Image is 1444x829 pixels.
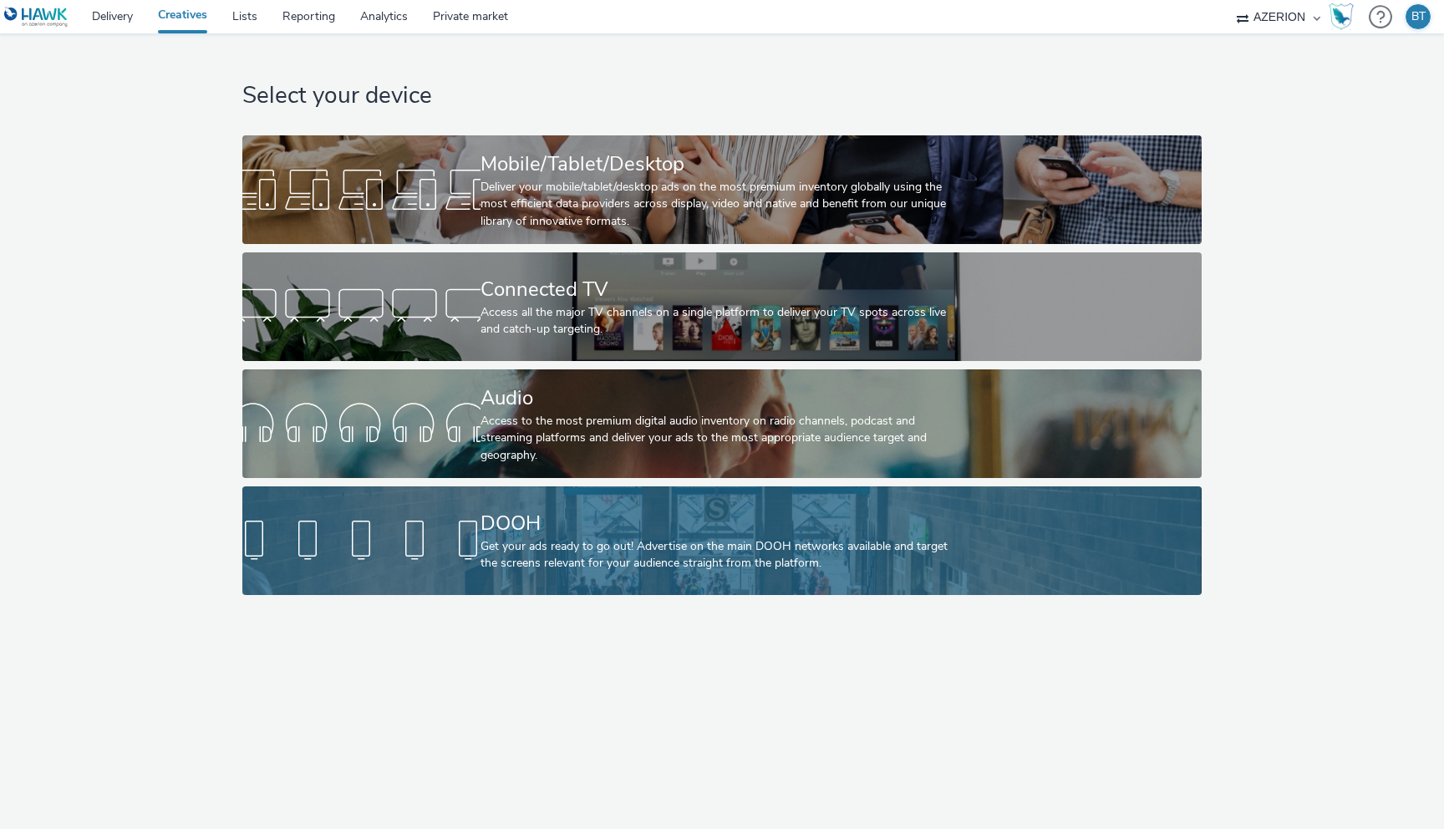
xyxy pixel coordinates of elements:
div: Get your ads ready to go out! Advertise on the main DOOH networks available and target the screen... [480,538,957,572]
div: Connected TV [480,275,957,304]
div: Audio [480,384,957,413]
a: Hawk Academy [1329,3,1360,30]
div: Deliver your mobile/tablet/desktop ads on the most premium inventory globally using the most effi... [480,179,957,230]
div: Mobile/Tablet/Desktop [480,150,957,179]
div: Access all the major TV channels on a single platform to deliver your TV spots across live and ca... [480,304,957,338]
div: DOOH [480,509,957,538]
a: DOOHGet your ads ready to go out! Advertise on the main DOOH networks available and target the sc... [242,486,1201,595]
div: Access to the most premium digital audio inventory on radio channels, podcast and streaming platf... [480,413,957,464]
h1: Select your device [242,80,1201,112]
a: Mobile/Tablet/DesktopDeliver your mobile/tablet/desktop ads on the most premium inventory globall... [242,135,1201,244]
div: BT [1411,4,1426,29]
a: Connected TVAccess all the major TV channels on a single platform to deliver your TV spots across... [242,252,1201,361]
img: Hawk Academy [1329,3,1354,30]
img: undefined Logo [4,7,69,28]
a: AudioAccess to the most premium digital audio inventory on radio channels, podcast and streaming ... [242,369,1201,478]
